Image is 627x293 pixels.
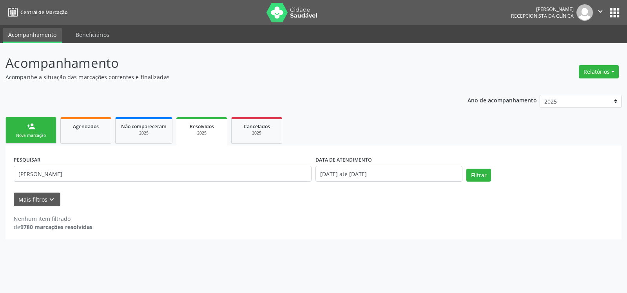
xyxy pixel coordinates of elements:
[5,53,437,73] p: Acompanhamento
[14,154,40,166] label: PESQUISAR
[5,6,67,19] a: Central de Marcação
[20,223,92,231] strong: 9780 marcações resolvidas
[20,9,67,16] span: Central de Marcação
[511,6,574,13] div: [PERSON_NAME]
[593,4,608,21] button: 
[315,154,372,166] label: DATA DE ATENDIMENTO
[14,193,60,206] button: Mais filtroskeyboard_arrow_down
[14,215,92,223] div: Nenhum item filtrado
[190,123,214,130] span: Resolvidos
[121,130,167,136] div: 2025
[511,13,574,19] span: Recepcionista da clínica
[27,122,35,131] div: person_add
[14,223,92,231] div: de
[596,7,605,16] i: 
[315,166,462,182] input: Selecione um intervalo
[70,28,115,42] a: Beneficiários
[3,28,62,43] a: Acompanhamento
[608,6,622,20] button: apps
[244,123,270,130] span: Cancelados
[73,123,99,130] span: Agendados
[47,195,56,204] i: keyboard_arrow_down
[237,130,276,136] div: 2025
[579,65,619,78] button: Relatórios
[5,73,437,81] p: Acompanhe a situação das marcações correntes e finalizadas
[576,4,593,21] img: img
[466,169,491,182] button: Filtrar
[121,123,167,130] span: Não compareceram
[14,166,312,182] input: Nome, código do beneficiário ou CPF
[182,130,222,136] div: 2025
[468,95,537,105] p: Ano de acompanhamento
[11,133,51,138] div: Nova marcação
